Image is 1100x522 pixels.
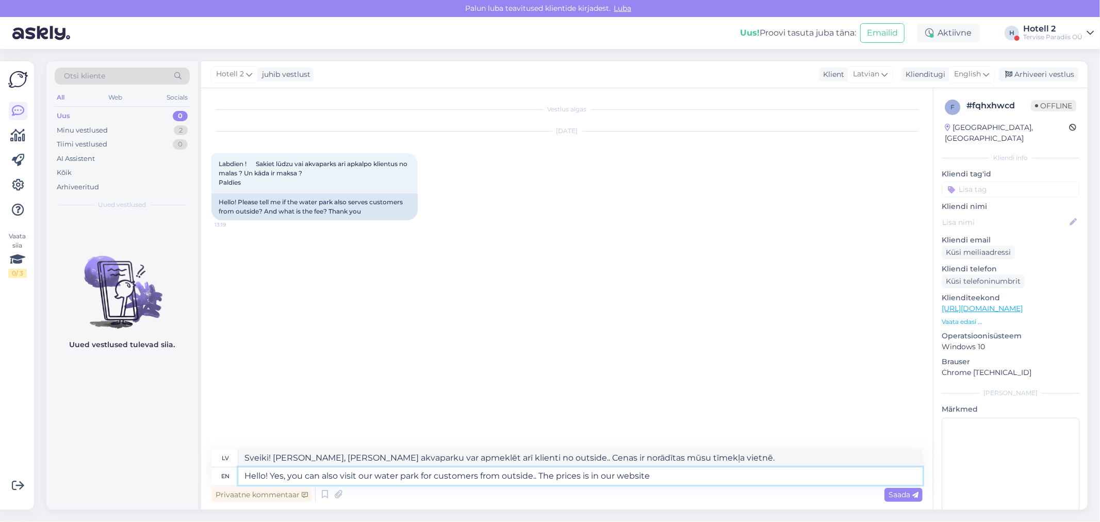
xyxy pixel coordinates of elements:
[901,69,945,80] div: Klienditugi
[211,193,418,220] div: Hello! Please tell me if the water park also serves customers from outside? And what is the fee? ...
[942,217,1068,228] input: Lisa nimi
[216,69,244,80] span: Hotell 2
[819,69,844,80] div: Klient
[917,24,980,42] div: Aktiivne
[98,200,146,209] span: Uued vestlused
[889,490,918,499] span: Saada
[942,264,1079,274] p: Kliendi telefon
[966,100,1031,112] div: # fqhxhwcd
[238,467,923,485] textarea: Hello! Yes, you can also visit our water park for customers from outside.. The prices is in our w...
[219,160,445,186] span: Labdien ! Sakiet lūdzu vai akvaparks ari apkalpo klientus no malas ? Un kāda ir maksa ? Paldies
[8,70,28,89] img: Askly Logo
[173,139,188,150] div: 0
[942,404,1079,415] p: Märkmed
[57,182,99,192] div: Arhiveeritud
[950,103,955,111] span: f
[46,237,198,330] img: No chats
[942,367,1079,378] p: Chrome [TECHNICAL_ID]
[215,221,253,229] span: 13:19
[57,168,72,178] div: Kõik
[57,139,107,150] div: Tiimi vestlused
[1031,100,1076,111] span: Offline
[1023,25,1094,41] a: Hotell 2Tervise Paradiis OÜ
[999,68,1078,81] div: Arhiveeri vestlus
[57,125,108,136] div: Minu vestlused
[942,388,1079,398] div: [PERSON_NAME]
[211,105,923,114] div: Vestlus algas
[942,317,1079,327] p: Vaata edasi ...
[942,153,1079,162] div: Kliendi info
[64,71,105,81] span: Otsi kliente
[942,182,1079,197] input: Lisa tag
[57,111,70,121] div: Uus
[1023,25,1082,33] div: Hotell 2
[57,154,95,164] div: AI Assistent
[174,125,188,136] div: 2
[222,467,230,485] div: en
[8,232,27,278] div: Vaata siia
[173,111,188,121] div: 0
[942,235,1079,246] p: Kliendi email
[942,169,1079,180] p: Kliendi tag'id
[55,91,67,104] div: All
[853,69,879,80] span: Latvian
[945,122,1069,144] div: [GEOGRAPHIC_DATA], [GEOGRAPHIC_DATA]
[611,4,635,13] span: Luba
[942,356,1079,367] p: Brauser
[942,274,1025,288] div: Küsi telefoninumbrit
[954,69,981,80] span: English
[8,269,27,278] div: 0 / 3
[70,339,175,350] p: Uued vestlused tulevad siia.
[942,246,1015,259] div: Küsi meiliaadressi
[942,201,1079,212] p: Kliendi nimi
[860,23,905,43] button: Emailid
[942,292,1079,303] p: Klienditeekond
[211,488,312,502] div: Privaatne kommentaar
[258,69,310,80] div: juhib vestlust
[238,449,923,467] textarea: Sveiki! [PERSON_NAME], [PERSON_NAME] akvaparku var apmeklēt arī klienti no outside.. Cenas ir nor...
[942,341,1079,352] p: Windows 10
[211,126,923,136] div: [DATE]
[1005,26,1019,40] div: H
[740,28,760,38] b: Uus!
[942,304,1023,313] a: [URL][DOMAIN_NAME]
[1023,33,1082,41] div: Tervise Paradiis OÜ
[165,91,190,104] div: Socials
[222,449,229,467] div: lv
[942,331,1079,341] p: Operatsioonisüsteem
[107,91,125,104] div: Web
[740,27,856,39] div: Proovi tasuta juba täna:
